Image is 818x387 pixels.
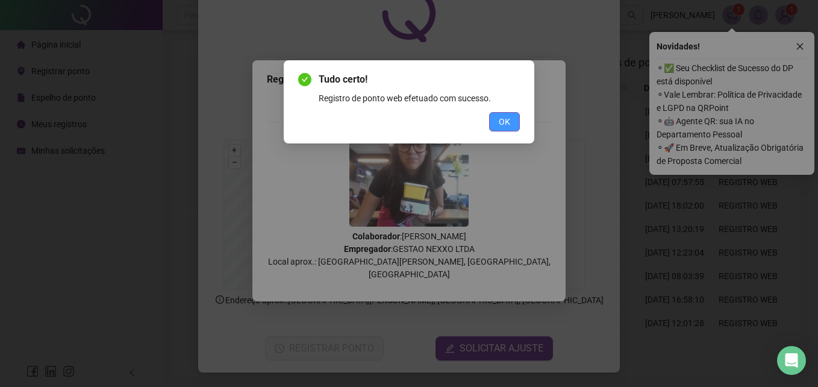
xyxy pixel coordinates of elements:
button: OK [489,112,520,131]
div: Open Intercom Messenger [777,346,806,375]
span: OK [499,115,510,128]
div: Registro de ponto web efetuado com sucesso. [319,92,520,105]
span: check-circle [298,73,311,86]
span: Tudo certo! [319,72,520,87]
